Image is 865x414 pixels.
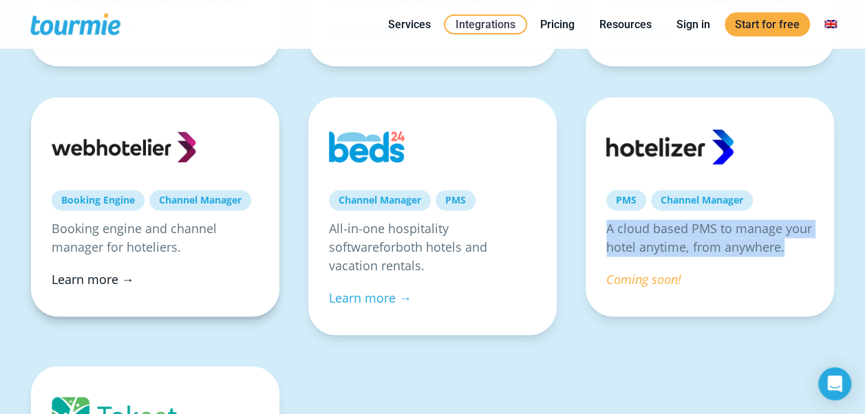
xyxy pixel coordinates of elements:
span: for [379,239,396,255]
p: A cloud based PMS to manage your hotel anytime, from anywhere. [606,219,813,257]
a: Integrations [444,14,527,34]
a: Start for free [725,12,810,36]
a: PMS [606,190,646,210]
a: Learn more → [329,290,412,306]
a: Sign in [666,16,720,33]
div: Open Intercom Messenger [818,367,851,400]
a: PMS [436,190,476,210]
span: Coming soon! [606,271,681,287]
span: both hotels and vacation rentals [329,239,487,274]
p: Booking engine and channel manager for hoteliers. [52,219,259,257]
p: All-in-one hospitality software [329,219,536,275]
a: Pricing [530,16,585,33]
a: Services [378,16,441,33]
a: Channel Manager [329,190,431,210]
a: Resources [589,16,662,33]
span: . [421,257,425,274]
a: Booking Engine [52,190,145,210]
a: Channel Manager [651,190,753,210]
a: Channel Manager [149,190,251,210]
a: Learn more → [52,271,134,287]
